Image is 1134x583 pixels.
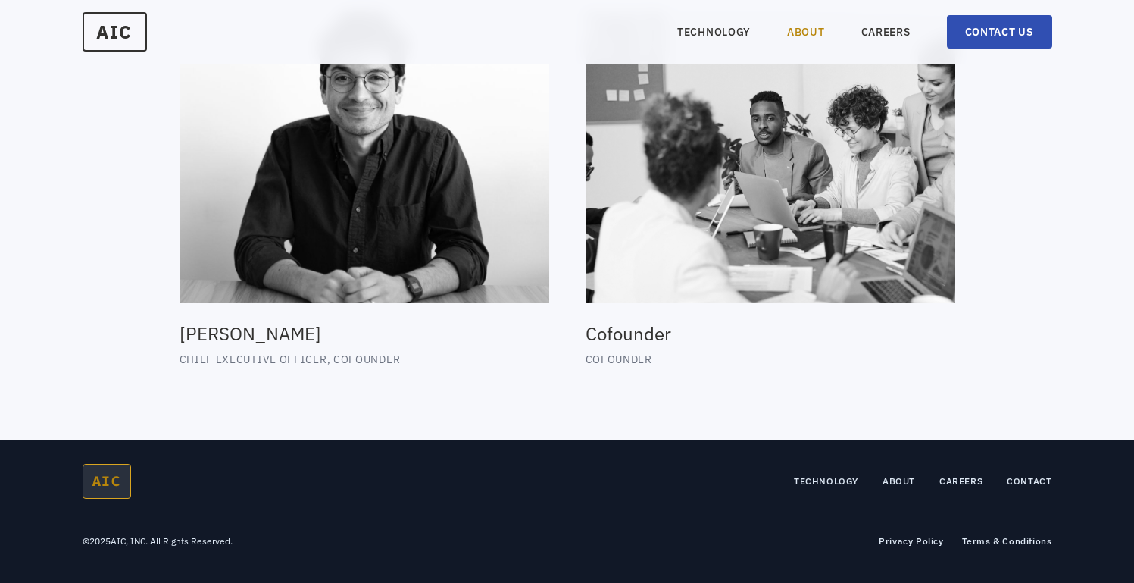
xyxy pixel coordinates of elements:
a: Privacy Policy [879,535,943,547]
a: TECHNOLOGY [677,24,751,39]
a: ABOUT [883,475,915,487]
img: Other person, Chief Executive Officer [586,12,955,303]
p: Cofounder [586,352,955,367]
b: Cofounder [586,321,671,346]
a: CONTACT [1007,475,1051,487]
a: AIC [83,464,131,499]
a: TECHNOLOGY [794,475,858,487]
a: Terms & Conditions [962,535,1052,547]
p: © 2025 AIC, INC. All Rights Reserved. [83,535,233,547]
a: CAREERS [939,475,982,487]
img: Alex Torrey, Chief Executive Officer [180,12,549,303]
a: CONTACT US [947,15,1052,49]
a: CAREERS [861,24,911,39]
a: ABOUT [787,24,825,39]
b: [PERSON_NAME] [180,321,321,346]
a: AIC [83,12,147,52]
p: Chief Executive OFFICer, Cofounder [180,352,549,367]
